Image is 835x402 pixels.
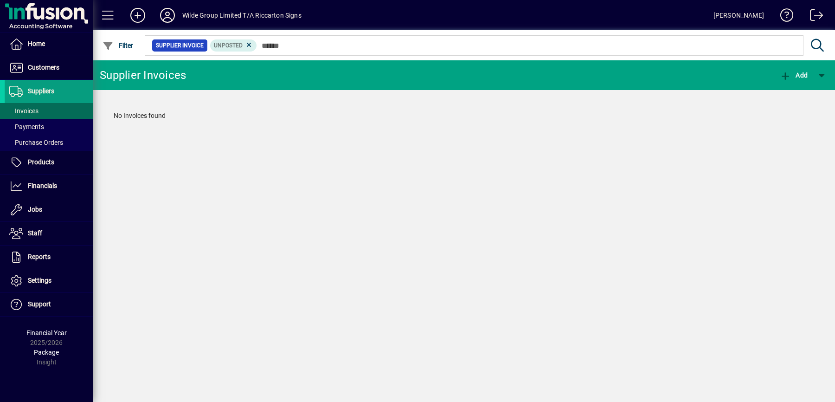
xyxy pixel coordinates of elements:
[214,42,243,49] span: Unposted
[5,246,93,269] a: Reports
[104,102,823,130] div: No Invoices found
[5,32,93,56] a: Home
[5,135,93,150] a: Purchase Orders
[777,67,810,84] button: Add
[5,56,93,79] a: Customers
[5,103,93,119] a: Invoices
[5,151,93,174] a: Products
[28,87,54,95] span: Suppliers
[28,158,54,166] span: Products
[210,39,257,52] mat-chip: Invoice Status: Unposted
[123,7,153,24] button: Add
[103,42,134,49] span: Filter
[5,198,93,221] a: Jobs
[28,229,42,237] span: Staff
[153,7,182,24] button: Profile
[28,253,51,260] span: Reports
[773,2,794,32] a: Knowledge Base
[9,107,39,115] span: Invoices
[34,349,59,356] span: Package
[28,277,51,284] span: Settings
[5,222,93,245] a: Staff
[28,182,57,189] span: Financials
[28,40,45,47] span: Home
[713,8,764,23] div: [PERSON_NAME]
[100,68,186,83] div: Supplier Invoices
[5,269,93,292] a: Settings
[100,37,136,54] button: Filter
[182,8,302,23] div: Wilde Group Limited T/A Riccarton Signs
[28,206,42,213] span: Jobs
[5,175,93,198] a: Financials
[803,2,823,32] a: Logout
[9,139,63,146] span: Purchase Orders
[156,41,204,50] span: Supplier Invoice
[780,71,808,79] span: Add
[5,119,93,135] a: Payments
[9,123,44,130] span: Payments
[28,300,51,308] span: Support
[5,293,93,316] a: Support
[28,64,59,71] span: Customers
[26,329,67,337] span: Financial Year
